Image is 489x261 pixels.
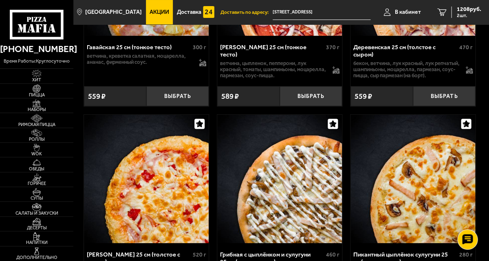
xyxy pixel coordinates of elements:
span: 370 г [326,44,339,51]
span: [GEOGRAPHIC_DATA] [85,9,142,15]
div: Деревенская 25 см (толстое с сыром) [353,43,457,58]
span: 470 г [459,44,473,51]
span: 460 г [326,251,339,258]
span: 1208 руб. [456,7,481,12]
img: Пикантный цыплёнок сулугуни 25 см (тонкое тесто) [350,115,475,243]
img: 15daf4d41897b9f0e9f617042186c801.svg [203,6,214,17]
div: [PERSON_NAME] 25 см (тонкое тесто) [220,43,324,58]
span: В кабинет [394,9,421,15]
div: Гавайская 25 см (тонкое тесто) [87,43,191,51]
span: Санкт-Петербург, проспект Славы, 40к6 [273,5,370,20]
p: бекон, ветчина, лук красный, лук репчатый, шампиньоны, моцарелла, пармезан, соус-пицца, сыр парме... [353,60,460,78]
p: ветчина, креветка салатная, моцарелла, ананас, фирменный соус. [87,53,194,65]
span: Доставить по адресу: [220,10,273,15]
p: ветчина, цыпленок, пепперони, лук красный, томаты, шампиньоны, моцарелла, пармезан, соус-пицца. [220,60,327,78]
input: Ваш адрес доставки [273,5,370,20]
button: Выбрать [280,86,342,107]
span: 2 шт. [456,13,481,18]
img: Грибная с цыплёнком и сулугуни 25 см (тонкое тесто) [217,115,342,243]
span: Доставка [177,9,201,15]
span: 280 г [459,251,473,258]
span: 520 г [193,251,206,258]
button: Выбрать [146,86,209,107]
span: 300 г [193,44,206,51]
span: 559 ₽ [355,91,372,101]
img: Прошутто Формаджио 25 см (толстое с сыром) [84,115,209,243]
span: Акции [150,9,169,15]
button: Выбрать [413,86,475,107]
span: 559 ₽ [88,91,106,101]
span: 589 ₽ [221,91,239,101]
